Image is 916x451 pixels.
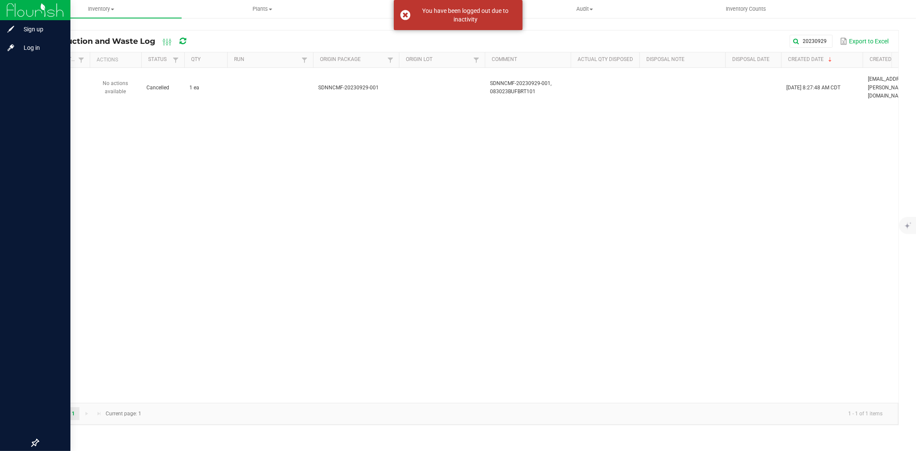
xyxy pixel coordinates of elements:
[76,55,86,65] a: Filter
[103,80,128,94] span: No actions available
[146,407,889,421] kendo-pager-info: 1 - 1 of 1 items
[21,5,182,13] span: Inventory
[415,6,516,24] div: You have been logged out due to inactivity
[827,56,834,63] span: Sortable
[732,56,778,63] a: Disposal DateSortable
[868,76,910,98] span: [EMAIL_ADDRESS][PERSON_NAME][DOMAIN_NAME]
[646,56,722,63] a: Disposal NoteSortable
[471,55,481,65] a: Filter
[786,85,840,91] span: [DATE] 8:27:48 AM CDT
[67,407,79,420] a: Page 1
[191,56,224,63] a: QtySortable
[838,34,891,49] button: Export to Excel
[170,55,181,65] a: Filter
[45,34,201,49] div: Destruction and Waste Log
[385,55,396,65] a: Filter
[15,43,67,53] span: Log in
[492,56,567,63] a: CommentSortable
[788,56,859,63] a: Created DateSortable
[299,55,310,65] a: Filter
[148,56,170,63] a: StatusSortable
[90,52,141,68] th: Actions
[406,56,471,63] a: Origin LotSortable
[790,35,833,48] input: Search
[182,5,342,13] span: Plants
[505,5,665,13] span: Audit
[146,85,169,91] span: Cancelled
[714,5,778,13] span: Inventory Counts
[578,56,636,63] a: Actual Qty DisposedSortable
[15,24,67,34] span: Sign up
[6,43,15,52] inline-svg: Log in
[189,85,199,91] span: 1 ea
[38,403,898,425] kendo-pager: Current page: 1
[318,85,379,91] span: SDNNCMF-20230929-001
[234,56,299,63] a: RunSortable
[490,80,551,94] span: SDNNCMF-20230929-001, 083023BUFBRT101
[320,56,385,63] a: Origin PackageSortable
[6,25,15,34] inline-svg: Sign up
